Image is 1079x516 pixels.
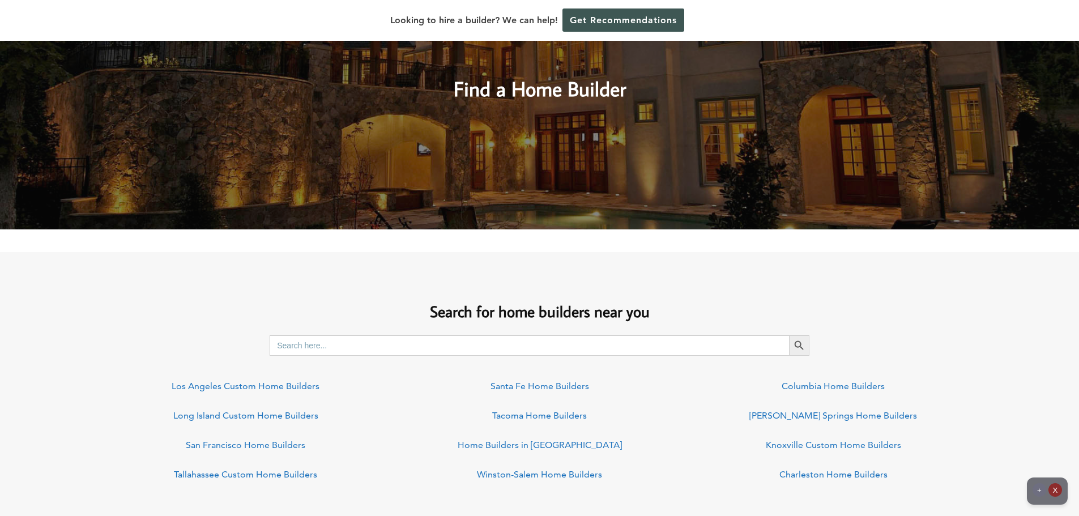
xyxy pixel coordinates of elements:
[173,410,318,421] a: Long Island Custom Home Builders
[477,469,602,480] a: Winston-Salem Home Builders
[492,410,587,421] a: Tacoma Home Builders
[270,335,789,356] input: Search here...
[174,469,317,480] a: Tallahassee Custom Home Builders
[562,8,684,32] a: Get Recommendations
[779,469,888,480] a: Charleston Home Builders
[186,440,305,450] a: San Francisco Home Builders
[749,410,917,421] a: [PERSON_NAME] Springs Home Builders
[172,381,319,391] a: Los Angeles Custom Home Builders
[766,440,901,450] a: Knoxville Custom Home Builders
[793,339,805,352] svg: Search
[782,381,885,391] a: Columbia Home Builders
[299,53,781,104] h2: Find a Home Builder
[458,440,622,450] a: Home Builders in [GEOGRAPHIC_DATA]
[862,434,1065,502] iframe: Drift Widget Chat Controller
[491,381,589,391] a: Santa Fe Home Builders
